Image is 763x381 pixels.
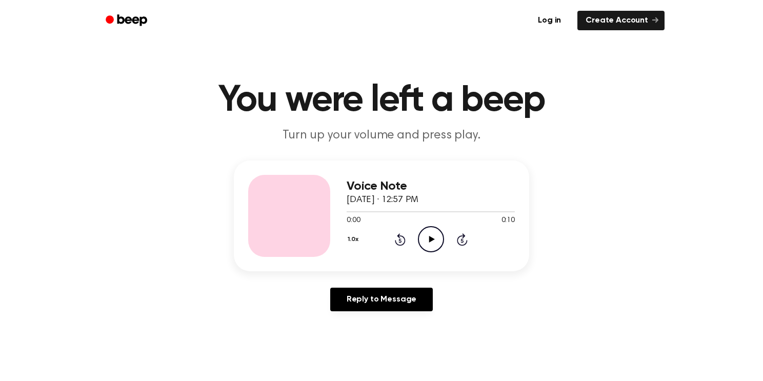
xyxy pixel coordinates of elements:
[347,179,515,193] h3: Voice Note
[577,11,665,30] a: Create Account
[501,215,515,226] span: 0:10
[347,231,362,248] button: 1.0x
[347,215,360,226] span: 0:00
[528,9,571,32] a: Log in
[347,195,418,205] span: [DATE] · 12:57 PM
[119,82,644,119] h1: You were left a beep
[330,288,433,311] a: Reply to Message
[185,127,578,144] p: Turn up your volume and press play.
[98,11,156,31] a: Beep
